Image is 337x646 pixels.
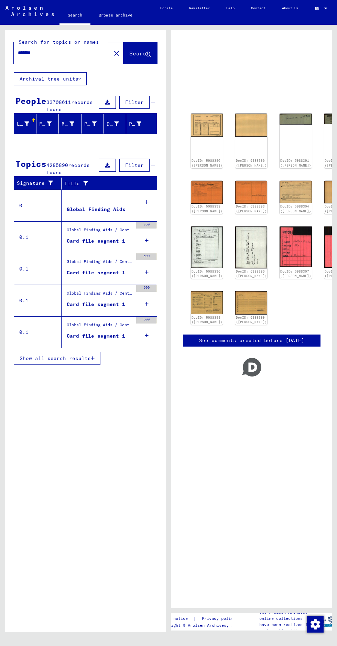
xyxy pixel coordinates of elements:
img: 002.jpg [235,226,267,268]
a: DocID: 5988399 ([PERSON_NAME]) [236,316,267,324]
span: records found [46,162,90,176]
div: Title [64,180,143,187]
img: 001.jpg [191,114,223,137]
div: Global Finding Aids / Central Name Index / Cards, which have been separated just before or during... [67,290,133,300]
mat-header-cell: First Name [36,114,59,134]
mat-header-cell: Date of Birth [104,114,126,134]
td: 0.1 [14,285,62,316]
div: Signature [17,180,56,187]
div: Maiden Name [62,120,74,128]
span: records found [46,99,93,113]
span: Filter [125,99,144,105]
img: Change consent [307,616,324,633]
div: First Name [39,118,60,129]
span: Show all search results [20,355,91,361]
button: Archival tree units [14,72,87,85]
mat-header-cell: Place of Birth [81,114,104,134]
img: 001.jpg [280,114,312,125]
a: DocID: 5988396 ([PERSON_NAME]) [192,269,222,278]
img: 001.jpg [191,226,223,268]
td: 0.1 [14,253,62,285]
p: have been realized in partnership with [259,622,312,634]
div: Global Finding Aids / Central Name Index / Cards that have been scanned during first sequential m... [67,227,133,236]
td: 0.1 [14,221,62,253]
span: EN [315,7,323,10]
div: 500 [136,317,157,324]
div: 350 [136,222,157,229]
button: Clear [110,46,123,60]
span: 4285890 [46,162,68,168]
div: 500 [136,285,157,292]
div: First Name [39,120,52,128]
div: | [159,615,244,622]
div: Prisoner # [129,120,141,128]
button: Search [123,42,157,64]
div: Place of Birth [84,120,97,128]
span: Filter [125,162,144,168]
a: DocID: 5988393 ([PERSON_NAME]) [236,204,267,213]
span: Search [129,50,150,57]
a: DocID: 5988393 ([PERSON_NAME]) [192,204,222,213]
div: People [15,95,46,107]
div: Prisoner # [129,118,150,129]
span: 33708611 [46,99,71,105]
img: 001.jpg [280,181,312,203]
a: DocID: 5988396 ([PERSON_NAME]) [236,269,267,278]
a: Search [59,7,90,25]
a: DocID: 5988390 ([PERSON_NAME]) [236,159,267,167]
td: 0.1 [14,316,62,348]
p: The Arolsen Archives online collections [259,609,312,622]
div: Card file segment 1 [67,332,125,340]
div: Global Finding Aids / Central Name Index / Reference cards and originals, which have been discove... [67,258,133,268]
img: 002.jpg [235,181,267,204]
a: Legal notice [159,615,193,622]
div: Date of Birth [107,118,128,129]
div: Date of Birth [107,120,119,128]
a: See comments created before [DATE] [199,337,304,344]
a: DocID: 5988390 ([PERSON_NAME]) [192,159,222,167]
div: Topics [15,158,46,170]
a: DocID: 5988391 ([PERSON_NAME]) [280,159,311,167]
div: Card file segment 1 [67,269,125,276]
a: Browse archive [90,7,141,23]
div: Signature [17,178,63,189]
div: Card file segment 1 [67,237,125,245]
td: 0 [14,190,62,221]
div: Title [64,178,150,189]
div: Last Name [17,118,38,129]
a: DocID: 5988397 ([PERSON_NAME]) [280,269,311,278]
img: 001.jpg [191,181,223,204]
mat-label: Search for topics or names [19,39,99,45]
mat-header-cell: Last Name [14,114,36,134]
mat-header-cell: Prisoner # [126,114,156,134]
img: 001.jpg [280,226,312,267]
mat-icon: close [112,49,121,57]
mat-header-cell: Maiden Name [59,114,81,134]
img: 001.jpg [191,291,223,314]
div: Maiden Name [62,118,83,129]
a: DocID: 5988394 ([PERSON_NAME]) [280,204,311,213]
a: Privacy policy [196,615,244,622]
img: 002.jpg [235,291,267,315]
button: Show all search results [14,352,100,365]
div: Global Finding Aids [67,206,126,213]
div: 500 [136,253,157,260]
img: 002.jpg [235,114,267,137]
button: Filter [119,159,150,172]
div: Place of Birth [84,118,105,129]
img: Arolsen_neg.svg [6,6,54,16]
button: Filter [119,96,150,109]
div: Last Name [17,120,29,128]
div: Global Finding Aids / Central Name Index / Reference cards phonetically ordered, which could not ... [67,322,133,331]
p: Copyright © Arolsen Archives, 2021 [159,622,244,628]
a: DocID: 5988399 ([PERSON_NAME]) [192,316,222,324]
div: Card file segment 1 [67,301,125,308]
